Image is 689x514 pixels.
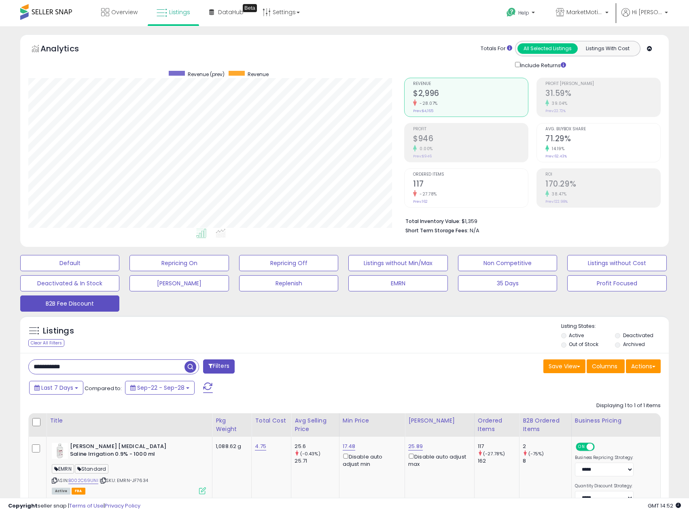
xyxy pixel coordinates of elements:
span: Columns [592,362,617,370]
button: Listings without Cost [567,255,666,271]
li: $1,359 [405,216,655,225]
div: Ordered Items [478,416,516,433]
small: Prev: $4,165 [413,108,433,113]
i: Get Help [506,7,516,17]
button: Save View [543,359,585,373]
div: Clear All Filters [28,339,64,347]
div: Pkg Weight [216,416,248,433]
span: ROI [545,172,660,177]
div: 117 [478,443,519,450]
h5: Analytics [40,43,95,56]
h2: 170.29% [545,179,660,190]
label: Business Repricing Strategy: [575,455,634,461]
a: 25.89 [408,442,423,450]
h2: 71.29% [545,134,660,145]
div: Title [50,416,209,425]
div: 25.6 [295,443,339,450]
label: Archived [623,341,645,348]
span: MarketMotions [566,8,603,16]
small: -27.78% [417,191,437,197]
small: -28.07% [417,100,438,106]
h2: 117 [413,179,528,190]
b: Total Inventory Value: [405,218,460,225]
div: Totals For [481,45,512,53]
span: Revenue [248,71,269,78]
div: seller snap | | [8,502,140,510]
span: Listings [169,8,190,16]
small: 39.04% [549,100,567,106]
span: Help [518,9,529,16]
span: All listings currently available for purchase on Amazon [52,488,70,495]
a: 17.48 [343,442,356,450]
span: N/A [470,227,479,234]
button: Last 7 Days [29,381,83,395]
div: 1,088.62 g [216,443,245,450]
button: Profit Focused [567,275,666,291]
a: Help [500,1,543,26]
span: Profit [413,127,528,132]
small: 38.47% [549,191,566,197]
h2: 31.59% [545,89,660,100]
button: Default [20,255,119,271]
span: 2025-10-6 14:52 GMT [648,502,681,510]
span: Hi [PERSON_NAME] [632,8,662,16]
button: Repricing On [129,255,229,271]
button: 35 Days [458,275,557,291]
a: Hi [PERSON_NAME] [621,8,668,26]
small: 14.19% [549,146,564,152]
h5: Listings [43,325,74,337]
b: [PERSON_NAME] [MEDICAL_DATA] Saline Irrigation 0.9% - 1000 ml [70,443,168,460]
div: Tooltip anchor [243,4,257,12]
h2: $946 [413,134,528,145]
label: Quantity Discount Strategy: [575,483,634,489]
small: Prev: 162 [413,199,428,204]
small: (-0.43%) [300,450,320,457]
div: Business Pricing [575,416,657,425]
a: Terms of Use [69,502,104,510]
div: Displaying 1 to 1 of 1 items [596,402,661,410]
span: Standard [75,464,108,474]
span: | SKU: EMRN-JF7634 [100,477,148,484]
button: All Selected Listings [517,43,578,54]
th: CSV column name: cust_attr_3_Total Cost [252,413,291,437]
button: [PERSON_NAME] [129,275,229,291]
span: Compared to: [85,384,122,392]
button: Sep-22 - Sep-28 [125,381,195,395]
label: Active [569,332,584,339]
button: Filters [203,359,235,374]
button: Listings without Min/Max [348,255,447,271]
strong: Copyright [8,502,38,510]
div: Avg Selling Price [295,416,335,433]
span: ON [577,444,587,450]
small: Prev: 22.72% [545,108,566,113]
span: Revenue [413,82,528,86]
span: Last 7 Days [41,384,73,392]
button: Non Competitive [458,255,557,271]
button: Replenish [239,275,338,291]
span: OFF [594,444,606,450]
img: 31ZWd4txF0L._SL40_.jpg [52,443,68,459]
div: ASIN: [52,443,206,493]
span: Overview [111,8,138,16]
span: Ordered Items [413,172,528,177]
div: Disable auto adjust max [408,452,468,468]
small: (-75%) [528,450,544,457]
button: Listings With Cost [577,43,638,54]
div: 25.71 [295,457,339,465]
b: Short Term Storage Fees: [405,227,469,234]
h2: $2,996 [413,89,528,100]
button: Actions [626,359,661,373]
p: Listing States: [561,323,669,330]
div: 2 [523,443,571,450]
button: B2B Fee Discount [20,295,119,312]
small: Prev: $946 [413,154,432,159]
div: Total Cost [255,416,288,425]
span: Profit [PERSON_NAME] [545,82,660,86]
button: Repricing Off [239,255,338,271]
small: 0.00% [417,146,433,152]
span: FBA [72,488,85,495]
button: Columns [587,359,625,373]
div: Min Price [343,416,401,425]
div: [PERSON_NAME] [408,416,471,425]
label: Deactivated [623,332,653,339]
